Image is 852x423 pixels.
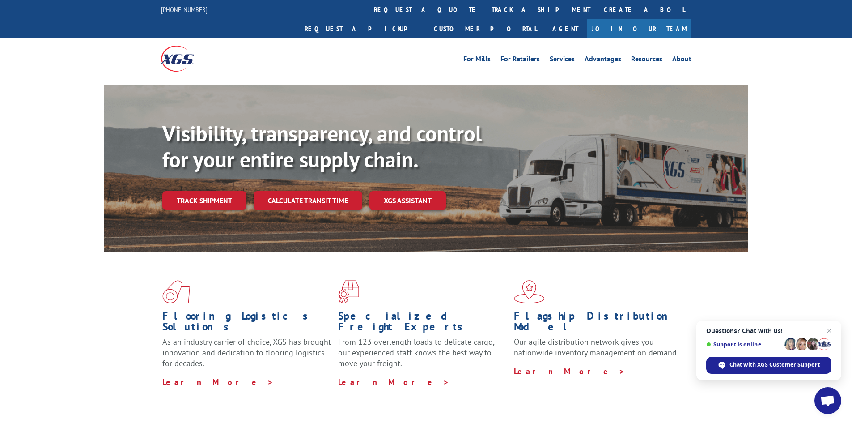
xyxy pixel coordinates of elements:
p: From 123 overlength loads to delicate cargo, our experienced staff knows the best way to move you... [338,337,507,376]
b: Visibility, transparency, and control for your entire supply chain. [162,120,482,173]
a: Learn More > [514,366,625,376]
span: Close chat [824,325,835,336]
a: Learn More > [338,377,449,387]
a: Calculate transit time [254,191,362,210]
img: xgs-icon-focused-on-flooring-red [338,280,359,303]
div: Open chat [814,387,841,414]
a: For Mills [463,56,491,65]
a: Join Our Team [587,19,691,38]
a: Services [550,56,575,65]
div: Chat with XGS Customer Support [706,357,831,374]
h1: Flagship Distribution Model [514,311,683,337]
a: For Retailers [500,56,540,65]
a: Request a pickup [298,19,427,38]
a: Resources [631,56,662,65]
a: Customer Portal [427,19,543,38]
span: Questions? Chat with us! [706,327,831,334]
span: Support is online [706,341,781,348]
span: Our agile distribution network gives you nationwide inventory management on demand. [514,337,678,358]
img: xgs-icon-flagship-distribution-model-red [514,280,545,303]
img: xgs-icon-total-supply-chain-intelligence-red [162,280,190,303]
a: XGS ASSISTANT [369,191,446,210]
span: Chat with XGS Customer Support [729,361,820,369]
a: Learn More > [162,377,274,387]
a: About [672,56,691,65]
a: [PHONE_NUMBER] [161,5,208,14]
span: As an industry carrier of choice, XGS has brought innovation and dedication to flooring logistics... [162,337,331,368]
a: Advantages [585,56,621,65]
a: Track shipment [162,191,246,210]
h1: Specialized Freight Experts [338,311,507,337]
a: Agent [543,19,587,38]
h1: Flooring Logistics Solutions [162,311,331,337]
